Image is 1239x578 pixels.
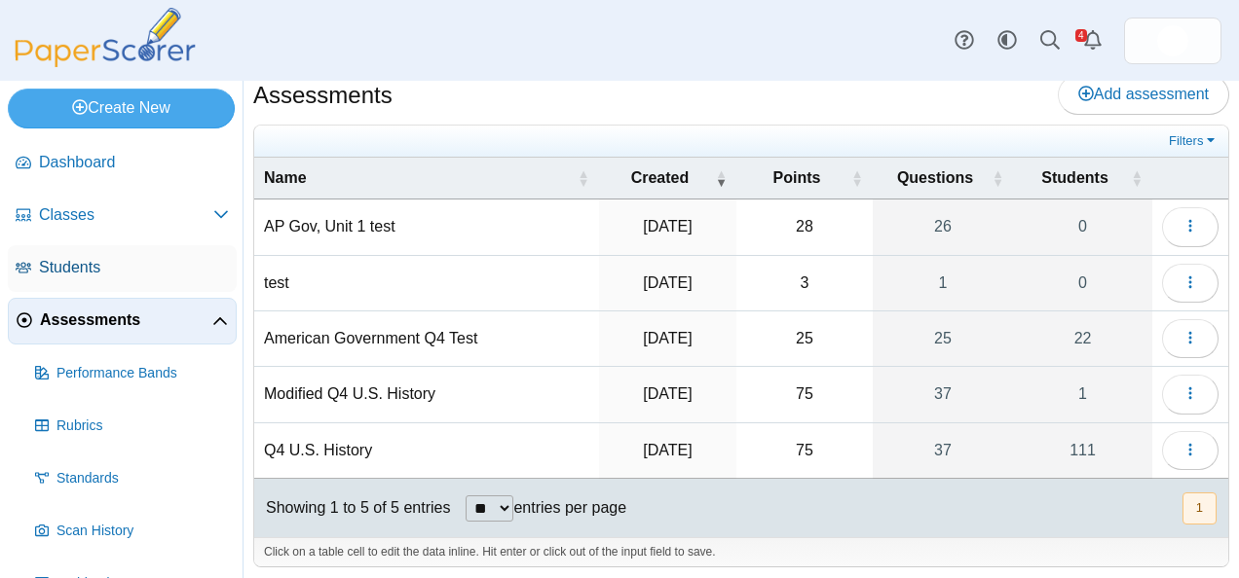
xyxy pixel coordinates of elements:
time: Apr 8, 2025 at 3:26 PM [643,442,692,458]
a: Add assessment [1058,75,1229,114]
span: Add assessment [1078,86,1209,102]
span: Assessments [40,309,212,331]
a: Scan History [27,508,237,555]
td: 3 [736,256,873,311]
nav: pagination [1181,492,1217,524]
a: 1 [1013,367,1152,421]
div: Click on a table cell to edit the data inline. Hit enter or click out of the input field to save. [254,537,1228,566]
td: test [254,256,599,311]
a: 22 [1013,311,1152,366]
a: Assessments [8,298,237,344]
span: Created : Activate to remove sorting [715,168,727,188]
span: Dashboard [39,152,229,173]
a: Students [8,245,237,292]
span: Rubrics [56,416,229,436]
a: Rubrics [27,403,237,450]
span: Standards [56,469,229,488]
td: American Government Q4 Test [254,311,599,367]
a: Create New [8,89,235,127]
time: Sep 22, 2025 at 2:30 PM [643,218,692,235]
label: entries per page [513,499,626,516]
span: Created [609,167,711,189]
span: Questions : Activate to sort [992,168,1003,188]
h1: Assessments [253,79,393,112]
a: Classes [8,193,237,239]
a: 1 [873,256,1013,310]
td: Modified Q4 U.S. History [254,367,599,422]
a: Dashboard [8,140,237,187]
span: Students : Activate to sort [1131,168,1143,188]
td: AP Gov, Unit 1 test [254,199,599,255]
a: ps.r5E9VB7rKI6hwE6f [1124,18,1221,64]
a: Filters [1164,131,1223,151]
span: Name [264,167,574,189]
span: Students [39,257,229,278]
span: Classes [39,204,213,226]
time: Apr 10, 2025 at 10:34 AM [643,330,692,346]
span: Students [1023,167,1127,189]
a: 25 [873,311,1013,366]
time: Apr 10, 2025 at 2:17 PM [643,274,692,291]
span: Points [746,167,847,189]
span: Questions [882,167,988,189]
td: 75 [736,423,873,479]
td: 75 [736,367,873,422]
time: Apr 9, 2025 at 9:06 AM [643,385,692,402]
a: 37 [873,367,1013,421]
span: Edward Noble [1157,25,1188,56]
a: Standards [27,455,237,502]
a: Performance Bands [27,350,237,397]
td: 25 [736,311,873,367]
button: 1 [1183,492,1217,524]
img: ps.r5E9VB7rKI6hwE6f [1157,25,1188,56]
a: 37 [873,423,1013,478]
a: 0 [1013,256,1152,310]
img: PaperScorer [8,8,203,67]
td: Q4 U.S. History [254,423,599,479]
a: 26 [873,199,1013,254]
a: 0 [1013,199,1152,254]
span: Performance Bands [56,364,229,383]
a: Alerts [1071,19,1114,62]
a: PaperScorer [8,54,203,70]
span: Scan History [56,522,229,541]
a: 111 [1013,423,1152,478]
span: Name : Activate to sort [578,168,589,188]
td: 28 [736,199,873,255]
span: Points : Activate to sort [851,168,863,188]
div: Showing 1 to 5 of 5 entries [254,479,450,537]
